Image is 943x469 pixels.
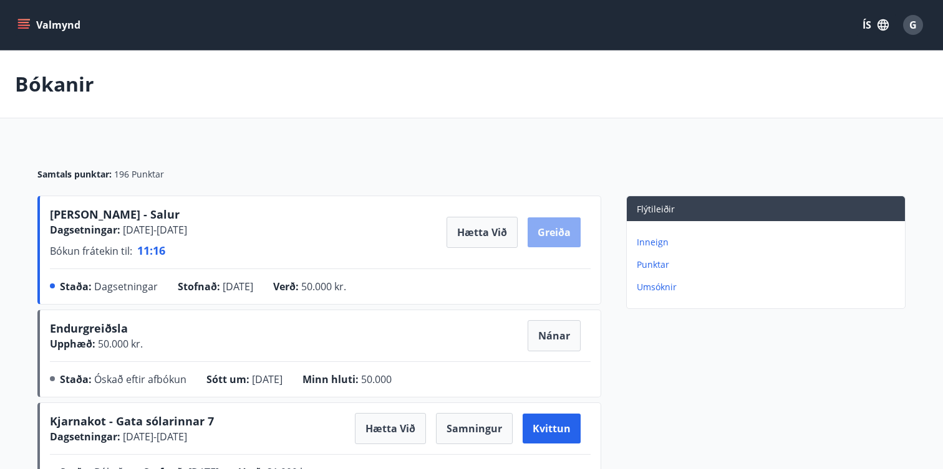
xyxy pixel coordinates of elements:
span: Endurgreiðsla [50,321,128,341]
button: Nánar [528,320,581,351]
p: Umsóknir [637,281,900,293]
p: Bókanir [15,70,94,98]
button: Samningur [436,413,513,444]
span: 50.000 kr. [95,337,143,351]
button: Hætta við [447,217,518,248]
span: 196 Punktar [114,168,164,181]
span: [PERSON_NAME] - Salur [50,207,180,222]
span: Dagsetningar : [50,223,120,237]
span: Dagsetningar : [50,430,120,443]
button: menu [15,14,85,36]
span: Bókun frátekin til : [50,244,132,258]
span: [DATE] - [DATE] [120,223,187,237]
button: Greiða [528,217,581,247]
span: 50.000 [361,372,392,386]
span: Verð : [273,280,299,293]
span: Óskað eftir afbókun [94,372,186,386]
span: [DATE] - [DATE] [120,430,187,443]
span: G [909,18,917,32]
span: Flýtileiðir [637,203,675,215]
span: Dagsetningar [94,280,158,293]
span: [DATE] [252,372,283,386]
button: ÍS [856,14,896,36]
button: Hætta við [355,413,426,444]
button: Kvittun [523,414,581,443]
p: Punktar [637,258,900,271]
span: Staða : [60,280,92,293]
span: 11 : [137,243,153,258]
span: 50.000 kr. [301,280,346,293]
p: Inneign [637,236,900,249]
span: Kjarnakot - Gata sólarinnar 7 [50,414,214,429]
button: G [898,10,928,40]
span: 16 [153,243,165,258]
span: Samtals punktar : [37,168,112,181]
span: Upphæð : [50,337,95,351]
span: [DATE] [223,280,253,293]
span: Staða : [60,372,92,386]
span: Stofnað : [178,280,220,293]
span: Minn hluti : [302,372,359,386]
span: Sótt um : [206,372,249,386]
